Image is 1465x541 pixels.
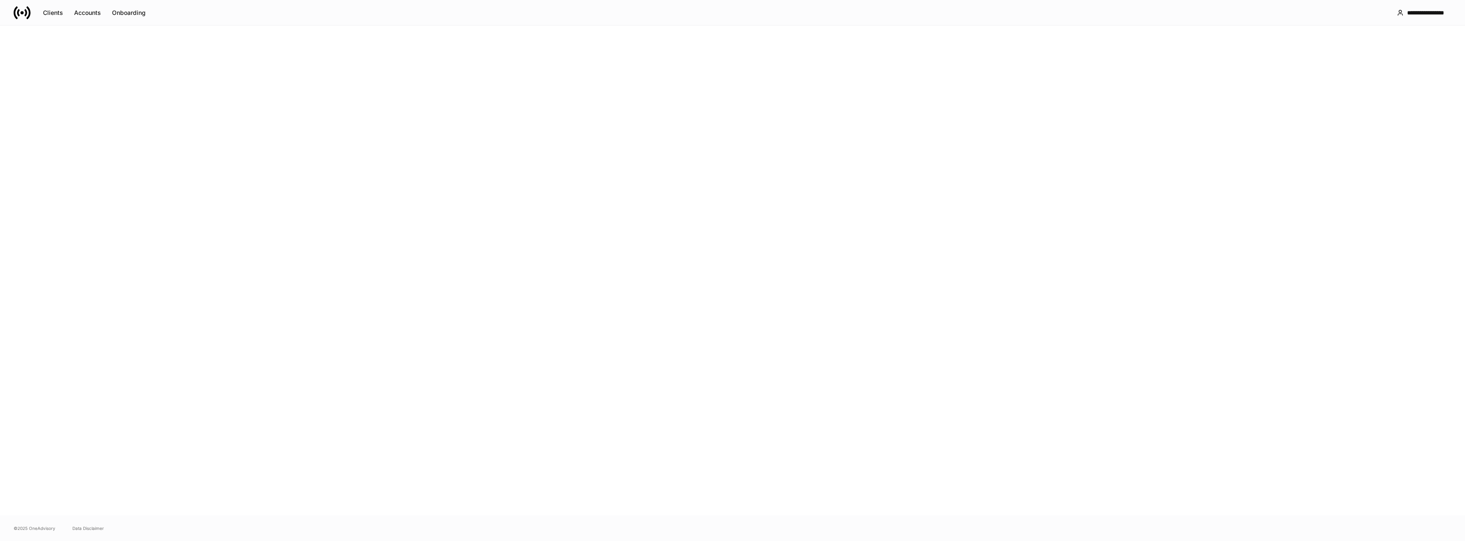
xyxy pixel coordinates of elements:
div: Clients [43,9,63,17]
button: Clients [37,6,69,20]
span: © 2025 OneAdvisory [14,525,55,532]
button: Onboarding [106,6,151,20]
a: Data Disclaimer [72,525,104,532]
button: Accounts [69,6,106,20]
div: Accounts [74,9,101,17]
div: Onboarding [112,9,146,17]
